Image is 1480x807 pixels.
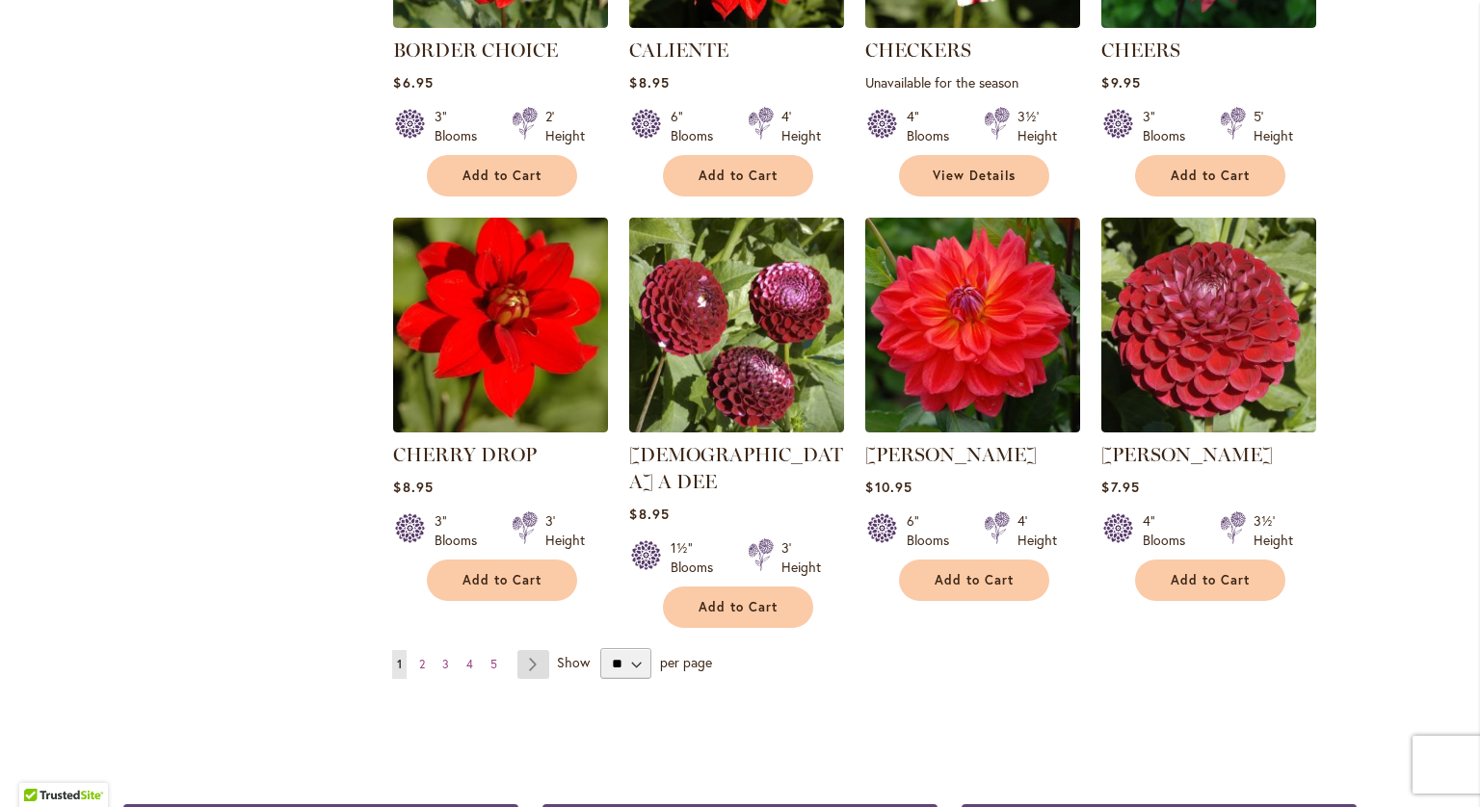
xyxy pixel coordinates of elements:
[545,107,585,145] div: 2' Height
[462,650,478,679] a: 4
[865,443,1037,466] a: [PERSON_NAME]
[545,511,585,550] div: 3' Height
[486,650,502,679] a: 5
[1101,39,1180,62] a: CHEERS
[393,418,608,436] a: CHERRY DROP
[865,478,912,496] span: $10.95
[629,443,843,493] a: [DEMOGRAPHIC_DATA] A DEE
[1254,107,1293,145] div: 5' Height
[397,657,402,671] span: 1
[393,478,433,496] span: $8.95
[435,511,489,550] div: 3" Blooms
[393,218,608,432] img: CHERRY DROP
[1101,218,1316,432] img: CORNEL
[1017,511,1057,550] div: 4' Height
[781,107,821,145] div: 4' Height
[663,586,813,628] button: Add to Cart
[671,538,725,577] div: 1½" Blooms
[442,657,449,671] span: 3
[1101,418,1316,436] a: CORNEL
[1143,511,1197,550] div: 4" Blooms
[629,73,669,91] span: $8.95
[462,572,542,588] span: Add to Cart
[1101,443,1273,466] a: [PERSON_NAME]
[557,653,590,671] span: Show
[14,739,68,793] iframe: Launch Accessibility Center
[629,418,844,436] a: CHICK A DEE
[935,572,1014,588] span: Add to Cart
[629,505,669,523] span: $8.95
[1101,13,1316,32] a: CHEERS
[393,73,433,91] span: $6.95
[629,218,844,432] img: CHICK A DEE
[663,155,813,196] button: Add to Cart
[490,657,497,671] span: 5
[781,538,821,577] div: 3' Height
[1171,168,1250,184] span: Add to Cart
[419,657,425,671] span: 2
[865,73,1080,91] p: Unavailable for the season
[427,155,577,196] button: Add to Cart
[466,657,473,671] span: 4
[899,155,1049,196] a: View Details
[414,650,430,679] a: 2
[1101,73,1140,91] span: $9.95
[699,599,778,615] span: Add to Cart
[1101,478,1139,496] span: $7.95
[629,39,728,62] a: CALIENTE
[427,560,577,601] button: Add to Cart
[435,107,489,145] div: 3" Blooms
[437,650,454,679] a: 3
[1135,560,1285,601] button: Add to Cart
[1171,572,1250,588] span: Add to Cart
[699,168,778,184] span: Add to Cart
[865,13,1080,32] a: CHECKERS
[865,39,971,62] a: CHECKERS
[660,653,712,671] span: per page
[907,107,961,145] div: 4" Blooms
[865,218,1080,432] img: COOPER BLAINE
[1017,107,1057,145] div: 3½' Height
[933,168,1016,184] span: View Details
[629,13,844,32] a: CALIENTE
[1143,107,1197,145] div: 3" Blooms
[393,13,608,32] a: BORDER CHOICE
[393,39,558,62] a: BORDER CHOICE
[1254,511,1293,550] div: 3½' Height
[865,418,1080,436] a: COOPER BLAINE
[393,443,537,466] a: CHERRY DROP
[1135,155,1285,196] button: Add to Cart
[899,560,1049,601] button: Add to Cart
[462,168,542,184] span: Add to Cart
[671,107,725,145] div: 6" Blooms
[907,511,961,550] div: 6" Blooms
